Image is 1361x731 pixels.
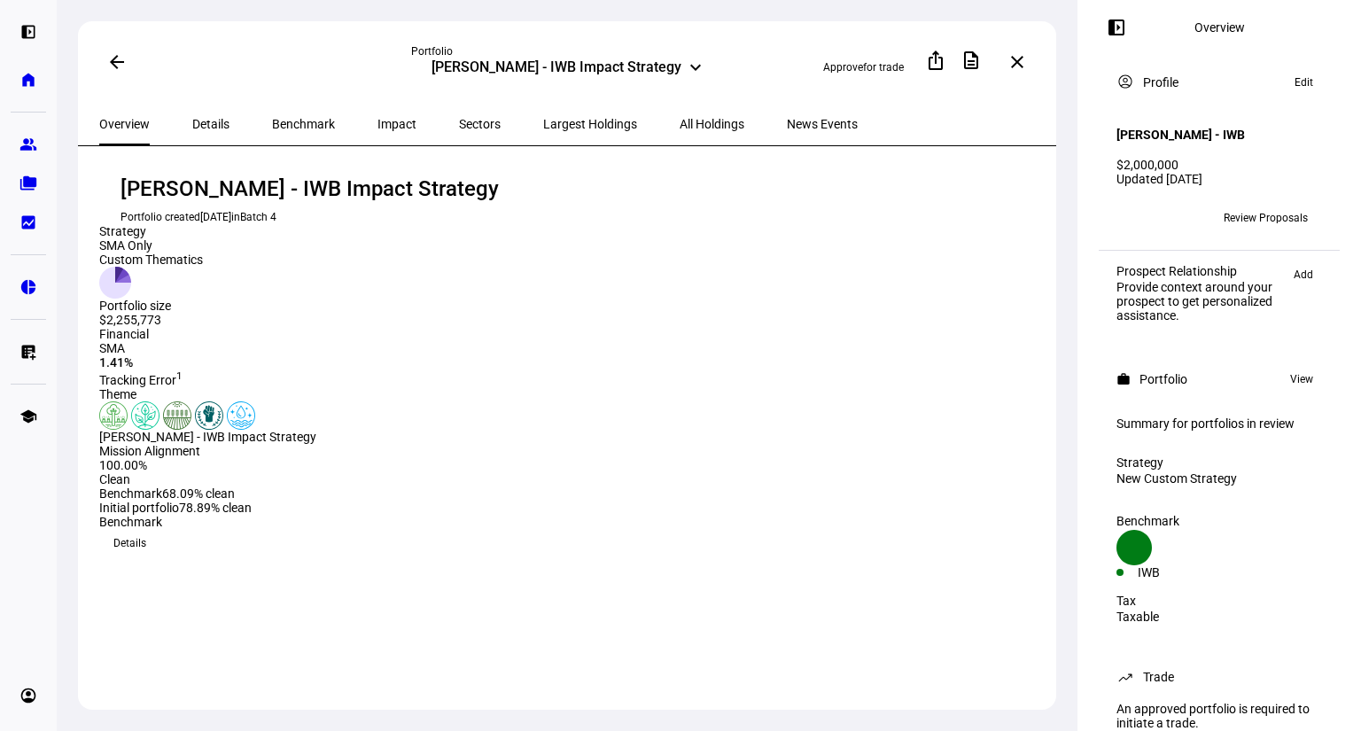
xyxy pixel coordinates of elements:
div: Updated [DATE] [1116,172,1322,186]
mat-icon: trending_up [1116,668,1134,686]
span: Sectors [459,118,501,130]
div: Benchmark [99,515,1040,529]
h4: [PERSON_NAME] - IWB [1116,128,1245,142]
div: Overview [1194,20,1245,35]
mat-icon: keyboard_arrow_down [685,57,706,78]
a: bid_landscape [11,205,46,240]
div: IWB [1138,565,1219,579]
div: $2,000,000 [1116,158,1322,172]
div: Trade [1143,670,1174,684]
span: Add [1294,264,1313,285]
button: Approvefor trade [809,53,918,82]
div: Portfolio size [99,299,203,313]
button: Review Proposals [1209,204,1322,232]
div: [PERSON_NAME] - IWB Impact Strategy [99,430,564,444]
div: 1.41% [99,355,564,369]
a: pie_chart [11,269,46,305]
span: 68.09% clean [162,486,235,501]
div: [PERSON_NAME] - IWB Impact Strategy [432,58,681,80]
span: Largest Holdings [543,118,637,130]
mat-icon: arrow_back [106,51,128,73]
div: Financial [99,327,564,341]
mat-icon: account_circle [1116,73,1134,90]
a: folder_copy [11,166,46,201]
div: Taxable [1116,610,1322,624]
div: New Custom Strategy [1116,471,1322,486]
eth-mat-symbol: bid_landscape [19,214,37,231]
mat-icon: description [960,50,982,71]
div: Tax [1116,594,1322,608]
img: deforestation.colored.svg [99,401,128,430]
div: Clean [99,472,252,486]
div: Profile [1143,75,1178,89]
span: Impact [377,118,416,130]
span: JC [1124,212,1138,224]
eth-panel-overview-card-header: Profile [1116,72,1322,93]
img: climateChange.colored.svg [131,401,159,430]
button: Add [1285,264,1322,285]
span: All Holdings [680,118,744,130]
div: Benchmark [1116,514,1322,528]
img: cleanWater.colored.svg [227,401,255,430]
span: Review Proposals [1224,204,1308,232]
div: Provide context around your prospect to get personalized assistance. [1116,280,1285,323]
span: Details [192,118,229,130]
span: Initial portfolio [99,501,179,515]
div: Portfolio [1139,372,1187,386]
div: $2,255,773 [99,313,203,327]
eth-mat-symbol: home [19,71,37,89]
div: SMA Only [99,238,203,253]
div: Strategy [99,224,203,238]
eth-mat-symbol: account_circle [19,687,37,704]
eth-mat-symbol: list_alt_add [19,343,37,361]
div: SMA [99,341,564,355]
div: Strategy [1116,455,1322,470]
sup: 1 [176,369,183,382]
span: Details [113,529,146,557]
mat-icon: close [1007,51,1028,73]
span: Overview [99,118,150,130]
div: Theme [99,387,564,401]
span: in [231,211,276,223]
eth-mat-symbol: folder_copy [19,175,37,192]
span: 78.89% clean [179,501,252,515]
eth-mat-symbol: school [19,408,37,425]
eth-mat-symbol: pie_chart [19,278,37,296]
div: Portfolio created [121,210,1019,224]
button: Details [99,529,160,557]
div: 100.00% [99,458,252,472]
span: Edit [1295,72,1313,93]
div: Custom Thematics [99,253,203,267]
span: [DATE] [200,211,231,223]
mat-icon: work [1116,372,1131,386]
button: Edit [1286,72,1322,93]
mat-icon: left_panel_open [1106,17,1127,38]
eth-mat-symbol: group [19,136,37,153]
a: Batch 4 [240,211,276,223]
div: Summary for portfolios in review [1116,416,1322,431]
div: Mission Alignment [99,444,564,458]
button: View [1281,369,1322,390]
a: group [11,127,46,162]
mat-icon: ios_share [925,50,946,71]
span: Approve [823,61,863,74]
span: Benchmark [272,118,335,130]
span: News Events [787,118,858,130]
div: Prospect Relationship [1116,264,1285,278]
eth-mat-symbol: left_panel_open [19,23,37,41]
eth-panel-overview-card-header: Trade [1116,666,1322,688]
span: Tracking Error [99,373,183,387]
img: sustainableAgriculture.colored.svg [163,401,191,430]
eth-panel-overview-card-header: Portfolio [1116,369,1322,390]
img: racialJustice.colored.svg [195,401,223,430]
span: View [1290,369,1313,390]
a: home [11,62,46,97]
div: [PERSON_NAME] - IWB Impact Strategy [121,175,1019,203]
span: for trade [863,61,904,74]
div: Portfolio [411,44,723,58]
span: Benchmark [99,486,162,501]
